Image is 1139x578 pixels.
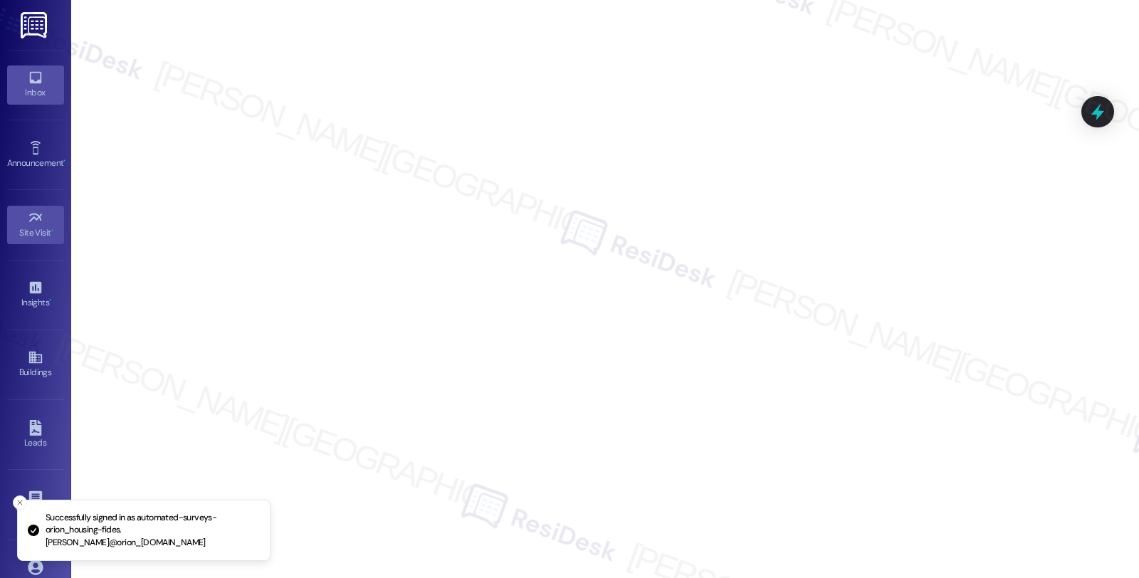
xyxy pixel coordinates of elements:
[7,485,64,524] a: Templates •
[49,295,51,305] span: •
[21,12,50,38] img: ResiDesk Logo
[51,226,53,236] span: •
[7,416,64,454] a: Leads
[13,495,27,510] button: Close toast
[46,512,258,550] p: Successfully signed in as automated-surveys-orion_housing-fides.[PERSON_NAME]@orion_[DOMAIN_NAME]
[7,345,64,384] a: Buildings
[7,275,64,314] a: Insights •
[63,156,65,166] span: •
[7,206,64,244] a: Site Visit •
[7,65,64,104] a: Inbox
